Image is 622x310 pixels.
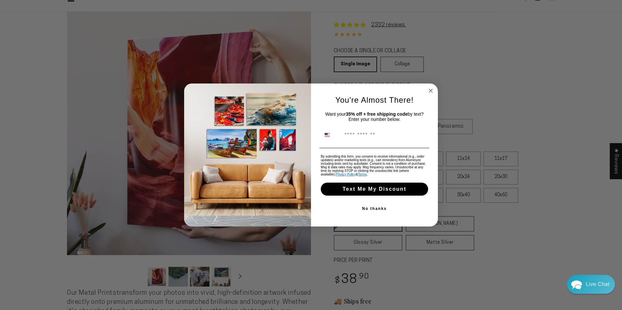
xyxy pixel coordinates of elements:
[335,96,414,104] span: You're Almost There!
[358,173,367,176] a: Terms
[325,132,330,137] img: United States
[321,183,428,196] button: Text Me My Discount
[184,84,311,226] img: 1cb11741-e1c7-4528-9c24-a2d7d3cf3a02.jpeg
[319,202,429,215] button: No thanks
[321,111,428,122] p: Want your by text? Enter your number below.
[321,155,428,176] p: By submitting this form, you consent to receive informational (e.g., order updates) and/or market...
[321,129,341,141] button: Search Countries
[567,275,615,294] div: Chat widget toggle
[336,173,356,176] a: Privacy Policy
[586,275,610,294] div: Contact Us Directly
[427,87,435,95] button: Close dialog
[346,111,408,117] strong: 35% off + free shipping code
